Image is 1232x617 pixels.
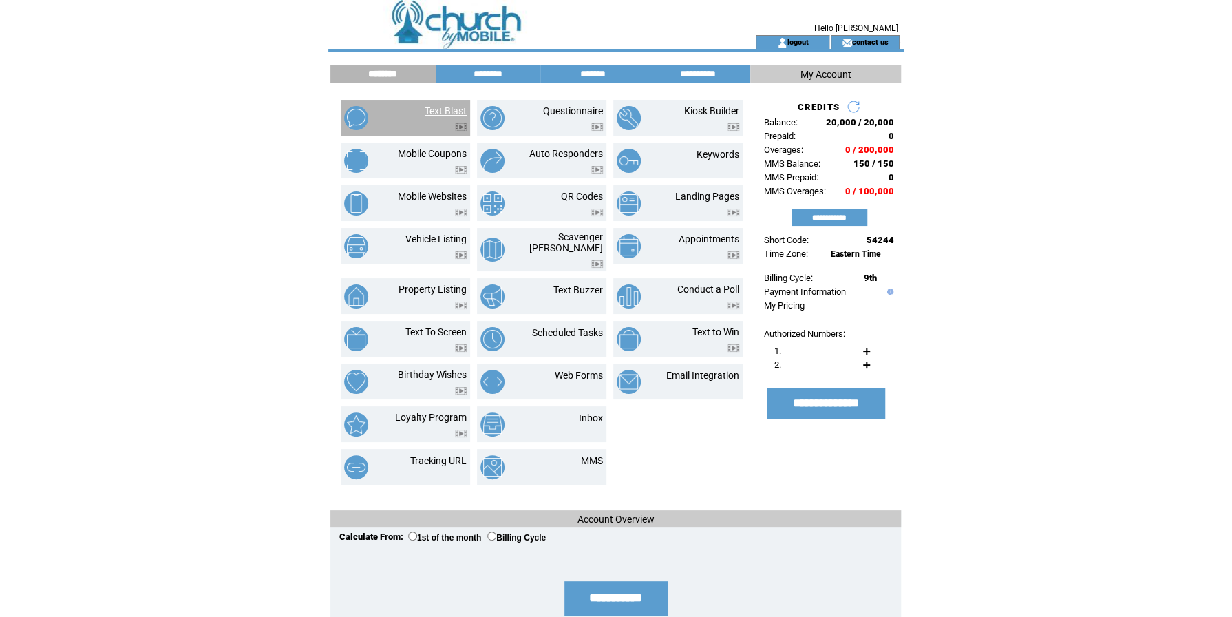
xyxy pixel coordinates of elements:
a: Scavenger [PERSON_NAME] [529,231,603,253]
img: mobile-coupons.png [344,149,368,173]
img: landing-pages.png [617,191,641,216]
span: Balance: [764,117,798,127]
span: Eastern Time [831,249,881,259]
a: Payment Information [764,286,846,297]
input: 1st of the month [408,532,417,541]
img: scavenger-hunt.png [480,238,505,262]
img: contact_us_icon.gif [842,37,852,48]
img: web-forms.png [480,370,505,394]
a: MMS [581,455,603,466]
span: 0 [889,172,894,182]
a: Text to Win [692,326,739,337]
a: Mobile Websites [398,191,467,202]
span: 1. [774,346,781,356]
a: Tracking URL [410,455,467,466]
span: Time Zone: [764,249,808,259]
span: My Account [800,69,851,80]
span: Calculate From: [339,532,403,542]
img: video.png [727,123,739,131]
img: kiosk-builder.png [617,106,641,130]
label: 1st of the month [408,533,481,543]
input: Billing Cycle [487,532,496,541]
img: property-listing.png [344,284,368,308]
span: Overages: [764,145,803,155]
span: 20,000 / 20,000 [826,117,894,127]
img: conduct-a-poll.png [617,284,641,308]
span: Short Code: [764,235,809,245]
img: tracking-url.png [344,455,368,479]
span: 0 / 200,000 [845,145,894,155]
img: video.png [727,344,739,352]
a: Mobile Coupons [398,148,467,159]
span: 2. [774,359,781,370]
a: Email Integration [666,370,739,381]
img: scheduled-tasks.png [480,327,505,351]
span: Prepaid: [764,131,796,141]
a: Inbox [579,412,603,423]
img: video.png [727,251,739,259]
span: 54244 [867,235,894,245]
img: appointments.png [617,234,641,258]
a: contact us [852,37,889,46]
a: My Pricing [764,300,805,311]
img: video.png [455,344,467,352]
img: vehicle-listing.png [344,234,368,258]
span: MMS Overages: [764,186,826,196]
a: Conduct a Poll [677,284,739,295]
img: video.png [455,123,467,131]
span: 9th [864,273,877,283]
img: email-integration.png [617,370,641,394]
img: video.png [455,302,467,309]
span: MMS Prepaid: [764,172,818,182]
img: video.png [591,123,603,131]
img: mms.png [480,455,505,479]
img: keywords.png [617,149,641,173]
span: Hello [PERSON_NAME] [814,23,898,33]
img: video.png [455,251,467,259]
a: logout [787,37,809,46]
img: video.png [455,430,467,437]
img: text-to-win.png [617,327,641,351]
a: Appointments [679,233,739,244]
span: Authorized Numbers: [764,328,845,339]
span: Billing Cycle: [764,273,813,283]
span: 150 / 150 [853,158,894,169]
img: video.png [727,302,739,309]
span: CREDITS [798,102,840,112]
span: 0 / 100,000 [845,186,894,196]
a: QR Codes [561,191,603,202]
img: account_icon.gif [777,37,787,48]
img: inbox.png [480,412,505,437]
a: Loyalty Program [395,412,467,423]
img: text-to-screen.png [344,327,368,351]
img: qr-codes.png [480,191,505,216]
img: video.png [455,209,467,216]
a: Text Buzzer [553,284,603,295]
a: Birthday Wishes [398,369,467,380]
span: MMS Balance: [764,158,820,169]
img: text-blast.png [344,106,368,130]
span: Account Overview [577,514,655,525]
a: Text To Screen [405,326,467,337]
img: video.png [591,209,603,216]
img: questionnaire.png [480,106,505,130]
a: Kiosk Builder [684,105,739,116]
a: Text Blast [425,105,467,116]
a: Vehicle Listing [405,233,467,244]
img: video.png [591,166,603,174]
label: Billing Cycle [487,533,546,543]
a: Scheduled Tasks [532,327,603,338]
img: birthday-wishes.png [344,370,368,394]
span: 0 [889,131,894,141]
img: mobile-websites.png [344,191,368,216]
a: Landing Pages [675,191,739,202]
img: auto-responders.png [480,149,505,173]
img: video.png [455,166,467,174]
a: Keywords [697,149,739,160]
img: video.png [455,387,467,395]
img: loyalty-program.png [344,412,368,437]
img: video.png [727,209,739,216]
a: Auto Responders [529,148,603,159]
img: help.gif [884,289,893,295]
a: Property Listing [399,284,467,295]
